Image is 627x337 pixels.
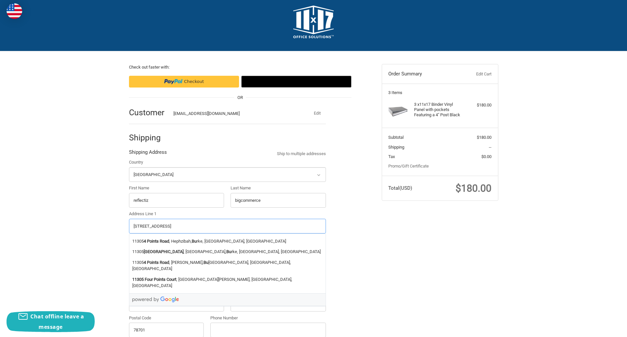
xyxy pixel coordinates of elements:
[132,276,176,283] strong: 11305 Four Points Court
[489,145,491,150] span: --
[388,154,395,159] span: Tax
[226,249,231,255] strong: Bu
[129,211,326,217] label: Address Line 1
[129,159,326,166] label: Country
[129,257,326,274] li: 11305 , [PERSON_NAME], [GEOGRAPHIC_DATA], [GEOGRAPHIC_DATA], [GEOGRAPHIC_DATA]
[129,236,326,247] li: 11305 , Hephzibah, rke, [GEOGRAPHIC_DATA], [GEOGRAPHIC_DATA]
[144,238,169,245] strong: 4 Points Road
[129,315,204,321] label: Postal Code
[466,102,491,108] div: $180.00
[30,313,84,330] span: Chat offline leave a message
[129,185,224,191] label: First Name
[388,71,459,77] h3: Order Summary
[277,151,326,157] a: Ship to multiple addresses
[414,102,464,118] h4: 3 x 11x17 Binder Vinyl Panel with pockets Featuring a 4" Post Black
[388,135,404,140] span: Subtotal
[388,185,412,191] span: Total (USD)
[129,76,239,88] iframe: PayPal-paypal
[241,76,351,88] button: Google Pay
[129,149,167,159] legend: Shipping Address
[144,249,184,255] strong: [GEOGRAPHIC_DATA]
[203,259,208,266] strong: Bu
[477,135,491,140] span: $180.00
[129,247,326,257] li: 11305 , [GEOGRAPHIC_DATA], rke, [GEOGRAPHIC_DATA], [GEOGRAPHIC_DATA]
[293,6,334,38] img: 11x17.com
[481,154,491,159] span: $0.00
[309,109,326,118] button: Edit
[129,107,167,118] h2: Customer
[231,185,326,191] label: Last Name
[129,133,167,143] h2: Shipping
[7,311,95,332] button: Chat offline leave a message
[7,3,22,19] img: duty and tax information for United States
[388,90,491,95] h3: 3 Items
[388,164,429,168] a: Promo/Gift Certificate
[234,94,246,101] span: OR
[210,315,326,321] label: Phone Number
[388,145,404,150] span: Shipping
[144,259,169,266] strong: 4 Points Road
[459,71,491,77] a: Edit Cart
[192,238,197,245] strong: Bu
[129,64,351,71] p: Check out faster with:
[456,183,491,194] span: $180.00
[129,274,326,291] li: , [GEOGRAPHIC_DATA][PERSON_NAME], [GEOGRAPHIC_DATA], [GEOGRAPHIC_DATA]
[173,110,296,117] div: [EMAIL_ADDRESS][DOMAIN_NAME]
